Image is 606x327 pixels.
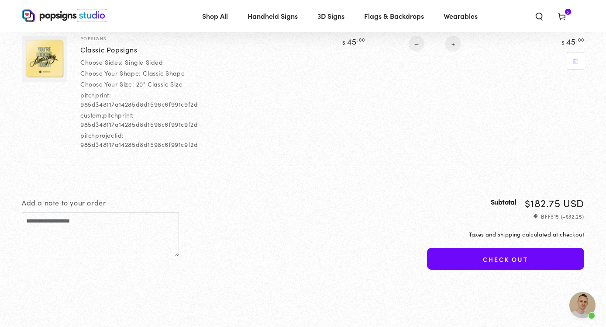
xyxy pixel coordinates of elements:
[80,45,138,55] a: Classic Popsigns
[80,120,198,129] dd: 985d348117a14285d8d1598c6f991c9f2d
[136,80,183,88] dd: 20" Classic Size
[358,4,430,28] a: Flags & Backdrops
[567,9,569,15] span: 5
[427,212,584,220] ul: Discount
[22,9,107,22] img: Popsigns Studio
[576,36,584,43] sup: .00
[80,80,134,88] dt: Choose Your Size:
[80,100,198,108] dd: 985d348117a14285d8d1598c6f991c9f2d
[525,198,584,208] p: $182.75 USD
[444,10,478,22] span: Wearables
[80,140,198,149] dd: 985d348117a14285d8d1598c6f991c9f2d
[364,10,424,22] span: Flags & Backdrops
[427,230,584,239] small: Taxes and shipping calculated at checkout
[241,4,304,28] a: Handheld Signs
[560,36,584,47] bdi: 45
[437,4,484,28] a: Wearables
[561,38,565,46] span: $
[567,52,584,70] a: Remove Classic Popsigns - Single Sided / Classic Shape / 20" Classic Size
[22,36,67,82] img: Classic Popsigns
[248,10,298,22] span: Handheld Signs
[22,198,410,207] label: Add a note to your order
[202,10,228,22] span: Shop All
[342,38,346,46] span: $
[424,36,445,52] input: Quantity for Classic Popsigns
[80,69,141,77] dt: Choose Your Shape:
[80,111,134,119] dt: custom.pitchprint:
[357,36,365,43] sup: .00
[125,58,163,66] dd: Single Sided
[80,131,124,139] dt: pitchprojectid:
[427,248,584,270] button: Check out
[569,292,596,318] div: Open chat
[341,36,365,47] bdi: 45
[196,4,234,28] a: Shop All
[311,4,351,28] a: 3D Signs
[427,287,584,310] iframe: PayPal-paypal
[143,69,185,77] dd: Classic Shape
[427,212,584,220] li: BFFS15 (–$32.25)
[491,198,516,206] p: Subtotal
[528,6,551,25] summary: Search our site
[80,90,111,99] dt: pitchprint:
[80,36,211,41] p: Popsigns
[317,10,344,22] span: 3D Signs
[80,58,123,66] dt: Choose Sides:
